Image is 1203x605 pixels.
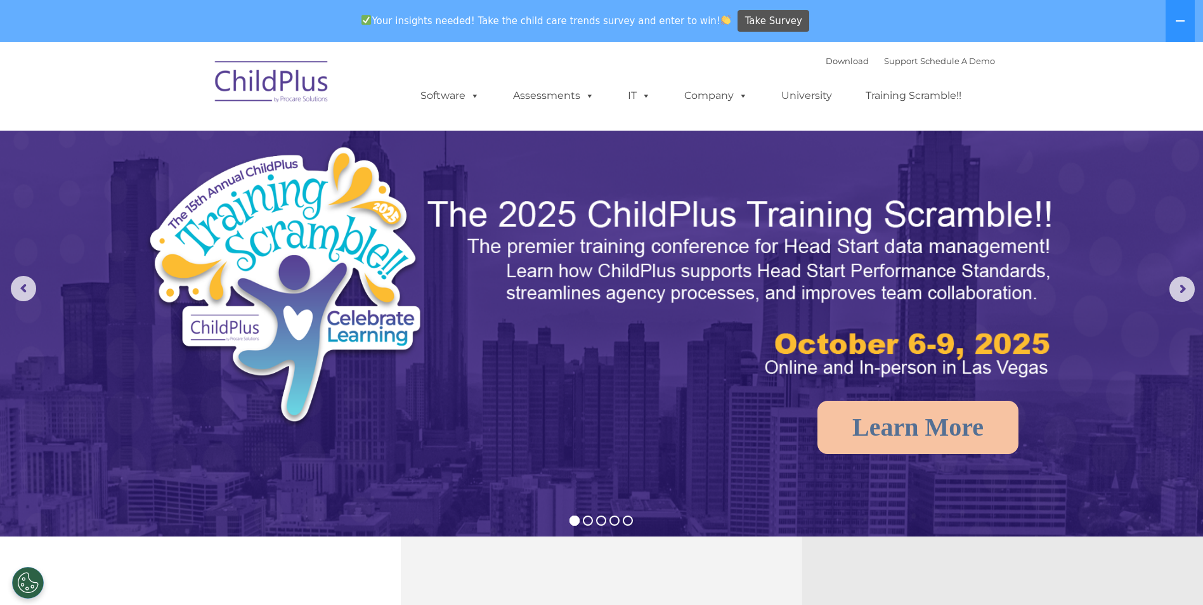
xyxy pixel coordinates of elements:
[209,52,335,115] img: ChildPlus by Procare Solutions
[12,567,44,599] button: Cookies Settings
[500,83,607,108] a: Assessments
[884,56,918,66] a: Support
[826,56,869,66] a: Download
[356,8,736,33] span: Your insights needed! Take the child care trends survey and enter to win!
[615,83,663,108] a: IT
[721,15,731,25] img: 👏
[920,56,995,66] a: Schedule A Demo
[745,10,802,32] span: Take Survey
[176,136,230,145] span: Phone number
[853,83,974,108] a: Training Scramble!!
[176,84,215,93] span: Last name
[738,10,809,32] a: Take Survey
[672,83,760,108] a: Company
[826,56,995,66] font: |
[817,401,1018,454] a: Learn More
[361,15,371,25] img: ✅
[408,83,492,108] a: Software
[769,83,845,108] a: University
